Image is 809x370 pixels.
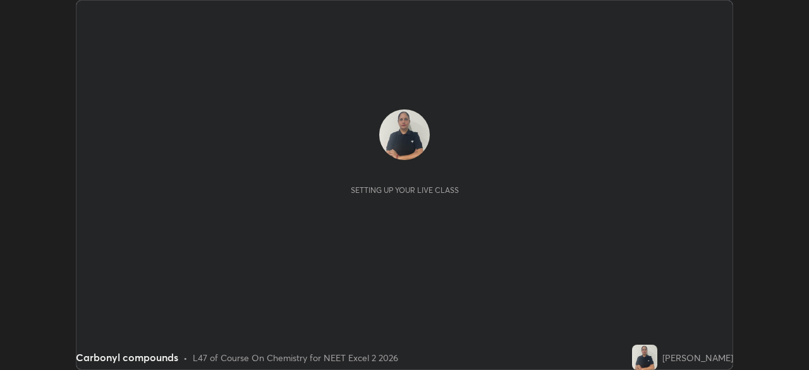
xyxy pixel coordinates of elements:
[183,351,188,364] div: •
[632,345,657,370] img: a53a6d141bfd4d8b9bbe971491d3c2d7.jpg
[351,185,459,195] div: Setting up your live class
[76,350,178,365] div: Carbonyl compounds
[662,351,733,364] div: [PERSON_NAME]
[193,351,398,364] div: L47 of Course On Chemistry for NEET Excel 2 2026
[379,109,430,160] img: a53a6d141bfd4d8b9bbe971491d3c2d7.jpg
